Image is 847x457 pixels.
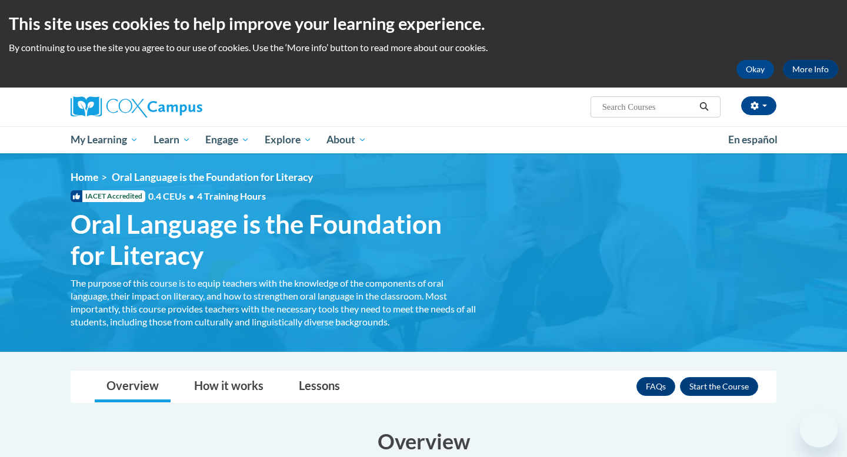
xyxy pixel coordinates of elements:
[695,100,713,114] button: Search
[9,12,838,35] h2: This site uses cookies to help improve your learning experience.
[601,100,695,114] input: Search Courses
[783,60,838,79] a: More Info
[736,60,774,79] button: Okay
[71,190,145,202] span: IACET Accredited
[741,96,776,115] button: Account Settings
[205,133,249,147] span: Engage
[636,377,675,396] a: FAQs
[71,133,138,147] span: My Learning
[63,126,146,153] a: My Learning
[71,96,294,117] a: Cox Campus
[71,96,202,117] img: Cox Campus
[112,171,313,183] span: Oral Language is the Foundation for Literacy
[197,190,266,201] span: 4 Training Hours
[326,133,366,147] span: About
[198,126,257,153] a: Engage
[257,126,319,153] a: Explore
[71,426,776,456] h3: Overview
[189,190,194,201] span: •
[680,377,758,396] button: Enroll
[148,190,266,203] span: 0.4 CEUs
[721,127,785,152] a: En español
[146,126,198,153] a: Learn
[265,133,312,147] span: Explore
[287,371,352,402] a: Lessons
[182,371,275,402] a: How it works
[53,126,794,153] div: Main menu
[319,126,375,153] a: About
[800,410,838,448] iframe: Button to launch messaging window
[728,133,778,146] span: En español
[71,277,476,328] div: The purpose of this course is to equip teachers with the knowledge of the components of oral lang...
[95,371,171,402] a: Overview
[9,41,838,54] p: By continuing to use the site you agree to our use of cookies. Use the ‘More info’ button to read...
[71,209,476,271] span: Oral Language is the Foundation for Literacy
[71,171,98,183] a: Home
[154,133,191,147] span: Learn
